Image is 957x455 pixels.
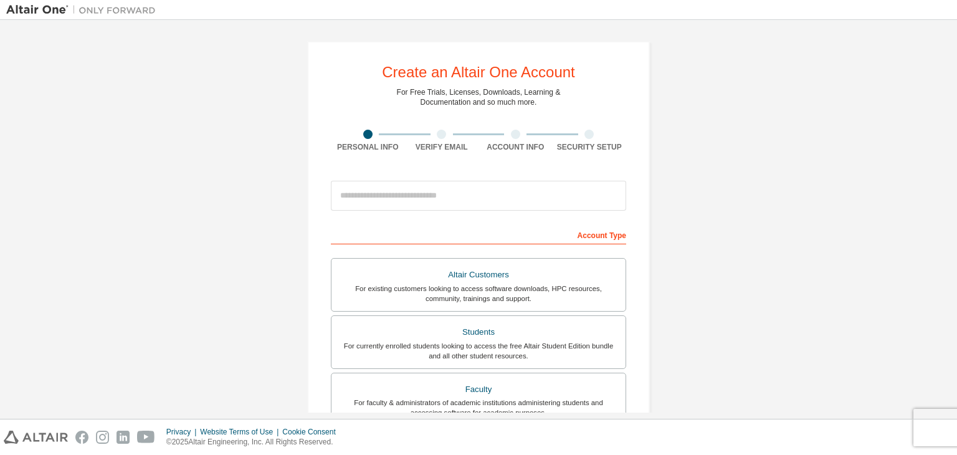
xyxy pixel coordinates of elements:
[553,142,627,152] div: Security Setup
[339,341,618,361] div: For currently enrolled students looking to access the free Altair Student Edition bundle and all ...
[137,431,155,444] img: youtube.svg
[339,284,618,304] div: For existing customers looking to access software downloads, HPC resources, community, trainings ...
[339,398,618,418] div: For faculty & administrators of academic institutions administering students and accessing softwa...
[117,431,130,444] img: linkedin.svg
[166,427,200,437] div: Privacy
[4,431,68,444] img: altair_logo.svg
[331,224,626,244] div: Account Type
[339,323,618,341] div: Students
[382,65,575,80] div: Create an Altair One Account
[75,431,88,444] img: facebook.svg
[339,266,618,284] div: Altair Customers
[331,142,405,152] div: Personal Info
[478,142,553,152] div: Account Info
[200,427,282,437] div: Website Terms of Use
[6,4,162,16] img: Altair One
[397,87,561,107] div: For Free Trials, Licenses, Downloads, Learning & Documentation and so much more.
[339,381,618,398] div: Faculty
[96,431,109,444] img: instagram.svg
[405,142,479,152] div: Verify Email
[282,427,343,437] div: Cookie Consent
[166,437,343,448] p: © 2025 Altair Engineering, Inc. All Rights Reserved.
